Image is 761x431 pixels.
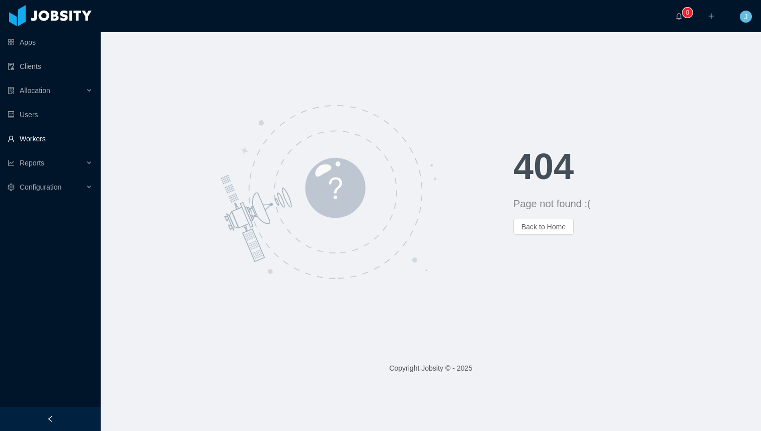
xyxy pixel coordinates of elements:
i: icon: line-chart [8,159,15,166]
footer: Copyright Jobsity © - 2025 [101,351,761,386]
span: J [744,11,748,23]
i: icon: solution [8,87,15,94]
button: Back to Home [513,219,574,235]
a: icon: userWorkers [8,129,93,149]
i: icon: plus [708,13,715,20]
sup: 0 [682,8,693,18]
a: icon: auditClients [8,56,93,76]
div: Page not found :( [513,197,761,211]
span: Configuration [20,183,61,191]
i: icon: setting [8,184,15,191]
i: icon: bell [675,13,682,20]
a: Back to Home [513,223,574,231]
a: icon: appstoreApps [8,32,93,52]
span: Reports [20,159,44,167]
a: icon: robotUsers [8,105,93,125]
span: Allocation [20,87,50,95]
h1: 404 [513,148,761,185]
